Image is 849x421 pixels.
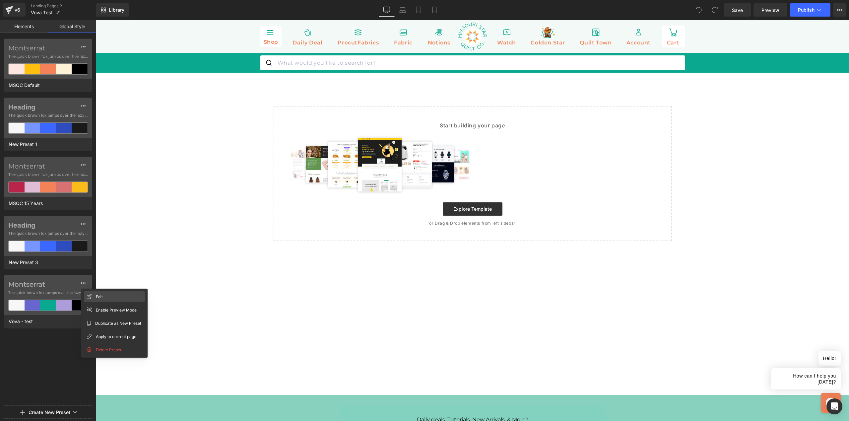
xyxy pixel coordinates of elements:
span: Edit [96,293,103,300]
a: Tablet [411,3,426,17]
span: The quick brown fox jumps over the lazy... [8,172,88,177]
a: Preview [753,3,787,17]
span: MSQC 15 Years [7,199,44,208]
button: Submit [166,35,182,50]
a: Golden Star [431,6,473,28]
img: Missouri Star Quilt Company [362,3,391,31]
p: Start building your page [188,102,565,109]
a: Notions [328,6,359,28]
a: Fabric [294,6,321,28]
span: The quick brown fox jumps over the lazy... [8,112,88,118]
label: Montserrat [8,162,88,170]
span: Cart [571,19,584,26]
summary: Menu [168,6,182,25]
span: New Preset 3 [7,258,40,267]
button: Redo [708,3,721,17]
a: Explore Template [347,182,407,196]
a: Landing Pages [31,3,96,9]
p: Precut [242,19,283,26]
span: Apply to current page [96,333,136,340]
a: Quilt Town [480,6,520,28]
span: The quick brown fox jumps over the lazy... [8,53,88,59]
span: The quick brown fox jumps over the lazy... [8,231,88,237]
span: Save [732,7,743,14]
label: Heading [8,221,88,229]
span: Publish [798,7,815,13]
a: New Library [96,3,129,17]
span: New Preset 1 [7,140,39,149]
p: Daily deals, Tutorials, New Arrivals, & More? Join millions of quilters who subscribe to [US_STAT... [255,396,499,409]
a: Daily Deal [193,6,230,28]
a: Desktop [379,3,395,17]
p: Golden Star [435,19,469,26]
div: Open Intercom Messenger [826,398,842,414]
span: Vova - test [7,317,34,326]
p: Daily Deal [197,19,227,26]
a: PrecutFabrics [238,6,287,28]
button: Publish [790,3,830,17]
input: Submit [182,35,587,50]
span: Vova Test [31,10,53,15]
div: Submit [166,35,587,50]
p: Watch [401,19,420,26]
span: Hello! [723,331,745,346]
a: Cart [566,6,589,28]
a: Global Style [48,20,96,33]
span: Fabrics [262,20,283,26]
label: Montserrat [8,280,88,288]
label: Heading [8,103,88,111]
span: Shop [168,18,182,25]
label: Montserrat [8,44,88,52]
span: Duplicate as New Preset [95,320,141,327]
span: How can I help you [DATE]? [675,348,745,370]
span: Preview [761,7,779,14]
iframe: Marketing Popup [5,368,58,396]
a: Account [527,6,559,28]
span: MSQC Default [7,81,41,90]
p: Fabric [298,19,317,26]
div: v6 [13,6,22,14]
a: Mobile [426,3,442,17]
p: Notions [332,19,355,26]
span: The quick brown fox jumps over the lazy... [8,290,88,296]
p: Quilt Town [484,19,516,26]
span: Enable Preview Mode [96,307,137,314]
span: Library [109,7,124,13]
button: Undo [692,3,705,17]
a: Laptop [395,3,411,17]
div: Chat [725,373,745,393]
button: More [833,3,846,17]
button: Create New Preset [29,405,70,419]
span: Delete Preset [96,346,121,353]
p: or Drag & Drop elements from left sidebar [188,201,565,206]
p: Account [531,19,555,26]
a: Watch [397,6,424,28]
a: v6 [3,3,26,17]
